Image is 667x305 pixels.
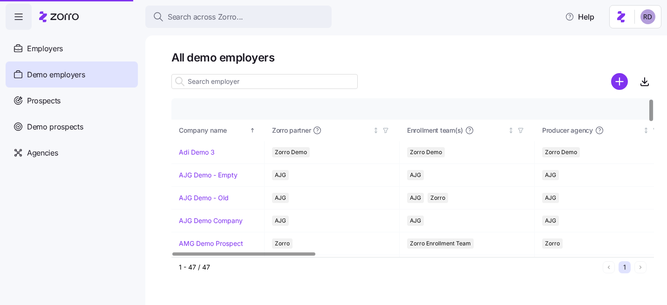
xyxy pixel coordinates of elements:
span: Zorro [430,193,445,203]
button: 1 [619,261,631,273]
th: Company nameSorted ascending [171,120,265,141]
a: AJG Demo Company [179,216,243,225]
span: Prospects [27,95,61,107]
input: Search employer [171,74,358,89]
img: 6d862e07fa9c5eedf81a4422c42283ac [640,9,655,24]
button: Previous page [603,261,615,273]
span: Help [565,11,594,22]
a: AMG Demo Prospect [179,239,243,248]
span: Producer agency [542,126,593,135]
div: Not sorted [373,127,379,134]
button: Next page [634,261,647,273]
div: Sorted ascending [249,127,256,134]
span: Zorro Demo [410,147,442,157]
span: Demo employers [27,69,85,81]
th: Zorro partnerNot sorted [265,120,400,141]
span: AJG [275,170,286,180]
span: AJG [275,216,286,226]
a: AJG Demo - Old [179,193,229,203]
a: Agencies [6,140,138,166]
a: AJG Demo - Empty [179,170,238,180]
span: Agencies [27,147,58,159]
button: Help [558,7,602,26]
div: 1 - 47 / 47 [179,263,599,272]
span: Enrollment team(s) [407,126,463,135]
span: AJG [410,170,421,180]
h1: All demo employers [171,50,654,65]
span: Employers [27,43,63,54]
svg: add icon [611,73,628,90]
span: Search across Zorro... [168,11,243,23]
th: Enrollment team(s)Not sorted [400,120,535,141]
a: Demo prospects [6,114,138,140]
div: Not sorted [508,127,514,134]
span: Zorro Enrollment Team [410,238,471,249]
span: Zorro [275,238,290,249]
a: Demo employers [6,61,138,88]
span: AJG [410,193,421,203]
span: AJG [545,216,556,226]
a: Adi Demo 3 [179,148,215,157]
div: Not sorted [643,127,649,134]
span: Zorro [545,238,560,249]
span: AJG [410,216,421,226]
span: AJG [275,193,286,203]
div: Company name [179,125,248,136]
span: AJG [545,193,556,203]
button: Search across Zorro... [145,6,332,28]
span: Zorro partner [272,126,311,135]
span: Zorro Demo [275,147,307,157]
span: Zorro Demo [545,147,577,157]
a: Employers [6,35,138,61]
a: Prospects [6,88,138,114]
span: Demo prospects [27,121,83,133]
span: AJG [545,170,556,180]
